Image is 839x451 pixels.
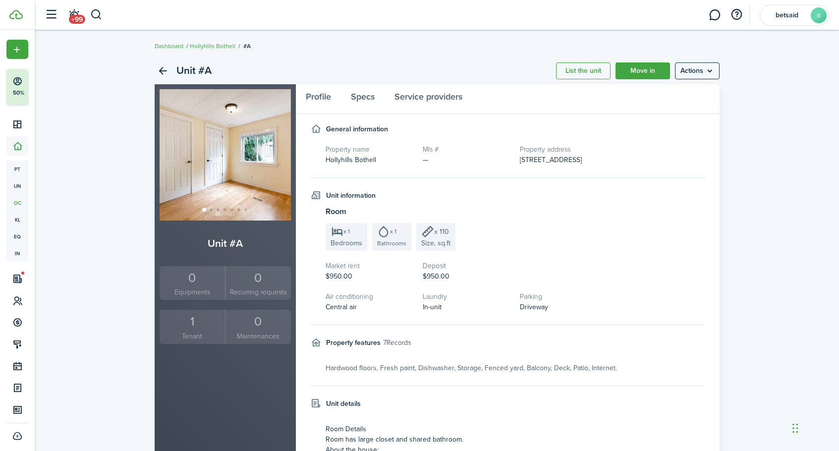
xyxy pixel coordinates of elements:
p: Room has large closet and shared bathroom. [326,434,705,445]
button: Open menu [6,40,28,59]
h5: Mls # [423,144,510,155]
h4: Property features [326,338,381,348]
a: Profile [296,84,341,114]
h2: Unit #A [176,62,212,79]
p: 50% [12,89,25,97]
div: Drag [792,413,798,443]
img: Unit avatar [160,89,291,221]
a: kl [6,211,28,228]
a: in [6,245,28,262]
h4: Unit information [326,190,376,201]
small: 7 Records [383,338,411,348]
div: Chat Widget [789,403,839,451]
div: 0 [162,269,223,287]
a: Move in [615,62,670,79]
h4: General information [326,124,388,134]
a: Back [155,62,171,79]
a: 0Recurring requests [225,266,291,300]
span: In-unit [423,302,442,312]
small: Equipments [162,287,223,297]
h5: Parking [520,291,607,302]
button: 50% [6,69,89,105]
span: Hollyhills Bothell [326,155,376,165]
a: pt [6,161,28,177]
small: Maintenances [228,331,288,341]
h5: Property name [326,144,413,155]
div: 0 [228,269,288,287]
button: Open sidebar [42,5,60,24]
a: Messaging [705,2,724,28]
span: +99 [69,15,85,24]
h5: Property address [520,144,705,155]
a: 0Maintenances [225,310,291,344]
div: 1 [162,312,223,331]
a: Hollyhills Bothell [190,42,235,51]
span: $950.00 [326,271,352,282]
a: Notifications [64,2,83,28]
span: x 1 [343,228,350,234]
div: Hardwood floors, Fresh paint, Dishwasher, Storage, Fenced yard, Balcony, Deck, Patio, Internet. [326,363,705,373]
a: Service providers [385,84,472,114]
a: eq [6,228,28,245]
span: [STREET_ADDRESS] [520,155,582,165]
span: Bedrooms [331,238,362,248]
a: List the unit [556,62,611,79]
button: Open resource center [728,6,745,23]
h2: Unit #A [160,235,291,251]
h5: Air conditioning [326,291,413,302]
small: Tenant [162,331,223,341]
menu-btn: Actions [675,62,720,79]
h4: Unit details [326,398,361,409]
span: betsaid [767,12,807,19]
span: #A [243,42,251,51]
h3: Room [326,206,705,218]
button: Open menu [675,62,720,79]
span: — [423,155,429,165]
h5: Deposit [423,261,510,271]
small: Recurring requests [228,287,288,297]
a: Specs [341,84,385,114]
img: TenantCloud [9,10,23,19]
span: Central air [326,302,357,312]
span: $950.00 [423,271,449,282]
iframe: To enrich screen reader interactions, please activate Accessibility in Grammarly extension settings [789,403,839,451]
p: Room Details [326,424,705,434]
span: Driveway [520,302,548,312]
h5: Laundry [423,291,510,302]
a: 1Tenant [160,310,225,344]
a: 0Equipments [160,266,225,300]
h5: Market rent [326,261,413,271]
span: Bathrooms [377,239,406,248]
button: Search [90,6,103,23]
avatar-text: B [811,7,827,23]
div: 0 [228,312,288,331]
span: x 110 [434,226,449,237]
a: un [6,177,28,194]
span: x 1 [390,228,396,234]
a: oc [6,194,28,211]
a: Dashboard [155,42,183,51]
span: Size, sq.ft [421,238,450,248]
